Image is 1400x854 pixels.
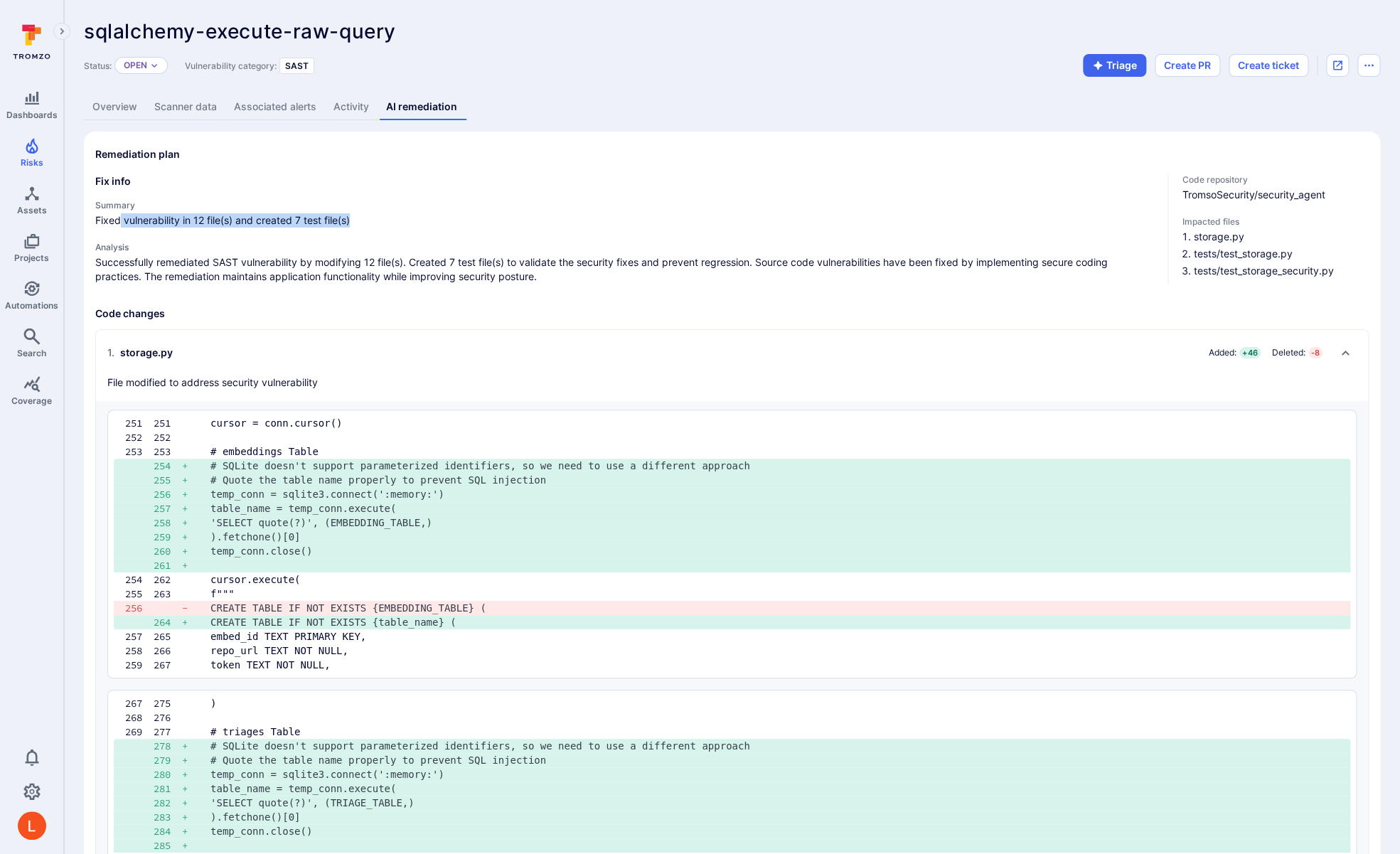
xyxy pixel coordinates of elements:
button: Options menu [1357,54,1380,77]
div: 261 [154,558,182,572]
div: 264 [154,615,182,629]
pre: f""" [210,587,1339,601]
div: + [182,810,210,824]
div: 263 [154,587,182,601]
pre: ).fetchone()[0] [210,530,1339,544]
pre: # SQLite doesn't support parameterized identifiers, so we need to use a different approach [210,459,1339,473]
pre: repo_url TEXT NOT NULL, [210,644,1339,658]
div: 252 [125,430,154,444]
span: Code repository [1182,174,1369,185]
span: Fixed vulnerability in 12 file(s) and created 7 test file(s) [95,213,1156,228]
div: Open original issue [1326,54,1349,77]
pre: # SQLite doesn't support parameterized identifiers, so we need to use a different approach [210,739,1339,753]
pre: temp_conn = sqlite3.connect(':memory:') [210,487,1339,501]
div: 275 [154,696,182,710]
button: Expand dropdown [150,61,159,70]
button: Create ticket [1229,54,1308,77]
div: + [182,487,210,501]
div: SAST [279,58,314,74]
pre: embed_id TEXT PRIMARY KEY, [210,629,1339,644]
div: 256 [154,487,182,501]
button: Open [124,60,147,71]
div: 257 [125,629,154,644]
div: 282 [154,796,182,810]
span: sqlalchemy-execute-raw-query [84,19,396,43]
span: Projects [14,252,49,263]
pre: ) [210,696,1339,710]
div: 284 [154,824,182,838]
div: 260 [154,544,182,558]
button: Expand navigation menu [53,23,70,40]
a: Overview [84,94,146,120]
div: 281 [154,781,182,796]
span: Dashboards [6,110,58,120]
span: Search [17,348,46,358]
div: 255 [125,587,154,601]
a: AI remediation [378,94,466,120]
pre: # Quote the table name properly to prevent SQL injection [210,753,1339,767]
pre: 'SELECT quote(?)', (TRIAGE_TABLE,) [210,796,1339,810]
pre: cursor.execute( [210,572,1339,587]
div: 251 [125,416,154,430]
div: 253 [154,444,182,459]
pre: table_name = temp_conn.execute( [210,501,1339,516]
div: + [182,501,210,516]
div: 283 [154,810,182,824]
div: + [182,796,210,810]
span: Risks [21,157,43,168]
div: + [182,544,210,558]
div: + [182,753,210,767]
pre: token TEXT NOT NULL, [210,658,1339,672]
div: - [182,601,210,615]
span: Status: [84,60,112,71]
div: + [182,781,210,796]
div: 267 [125,696,154,710]
span: Coverage [11,395,52,406]
div: 258 [125,644,154,658]
button: Create PR [1155,54,1220,77]
div: 285 [154,838,182,853]
li: storage.py [1194,230,1369,244]
h2: Remediation plan [95,147,180,161]
p: Successfully remediated SAST vulnerability by modifying 12 file(s). Created 7 test file(s) to val... [95,255,1156,284]
div: 280 [154,767,182,781]
span: Assets [17,205,47,215]
div: Lukas Šalkauskas [18,811,46,840]
div: + [182,615,210,629]
div: + [182,838,210,853]
h3: Code changes [95,306,1369,321]
span: Added: [1209,347,1236,358]
div: 262 [154,572,182,587]
h4: Analysis [95,242,1156,252]
a: Associated alerts [225,94,325,120]
div: 252 [154,430,182,444]
div: 278 [154,739,182,753]
div: + [182,558,210,572]
div: 259 [154,530,182,544]
a: Scanner data [146,94,225,120]
i: Expand navigation menu [57,26,67,38]
div: + [182,473,210,487]
div: Vulnerability tabs [84,94,1380,120]
span: Deleted: [1272,347,1305,358]
p: File modified to address security vulnerability [107,375,318,390]
div: + [182,739,210,753]
div: storage.py [107,346,173,360]
pre: temp_conn.close() [210,824,1339,838]
h4: Summary [95,200,1156,210]
pre: temp_conn.close() [210,544,1339,558]
div: 269 [125,725,154,739]
div: 254 [154,459,182,473]
span: + 46 [1239,347,1261,358]
div: 258 [154,516,182,530]
div: 251 [154,416,182,430]
div: 279 [154,753,182,767]
pre: # triages Table [210,725,1339,739]
div: + [182,824,210,838]
div: 255 [154,473,182,487]
img: ACg8ocL1zoaGYHINvVelaXD2wTMKGlaFbOiGNlSQVKsddkbQKplo=s96-c [18,811,46,840]
pre: CREATE TABLE IF NOT EXISTS {table_name} ( [210,615,1339,629]
div: 256 [125,601,154,615]
span: - 8 [1308,347,1322,358]
pre: # embeddings Table [210,444,1339,459]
